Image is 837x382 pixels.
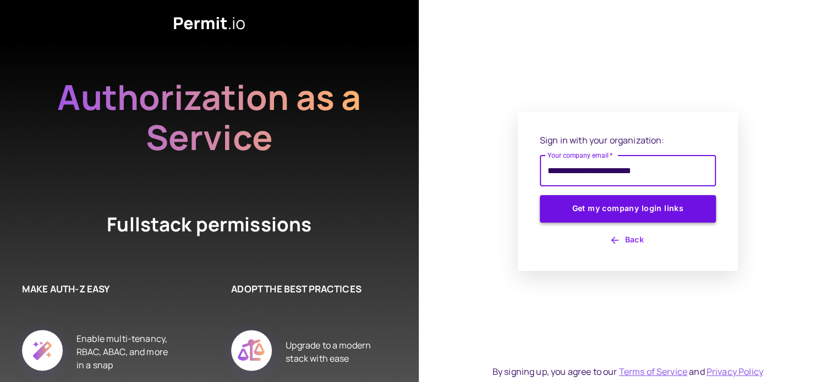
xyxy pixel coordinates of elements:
[22,77,396,157] h2: Authorization as a Service
[22,282,176,296] h6: MAKE AUTH-Z EASY
[540,231,716,249] button: Back
[540,195,716,223] button: Get my company login links
[231,282,385,296] h6: ADOPT THE BEST PRACTICES
[707,366,763,378] a: Privacy Policy
[493,365,763,378] div: By signing up, you agree to our and
[619,366,687,378] a: Terms of Service
[66,211,352,238] h4: Fullstack permissions
[548,151,613,160] label: Your company email
[540,134,716,147] p: Sign in with your organization:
